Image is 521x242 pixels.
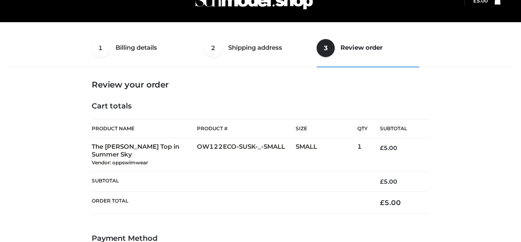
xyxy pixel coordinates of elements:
td: The [PERSON_NAME] Top in Summer Sky [92,138,197,171]
small: Vendor: oppswimwear [92,159,148,166]
th: Subtotal [368,120,429,138]
bdi: 5.00 [380,144,397,152]
span: £ [380,178,384,185]
th: Qty [357,119,368,138]
th: Order Total [92,191,368,213]
h4: Cart totals [92,102,429,111]
th: Size [296,120,353,138]
bdi: 5.00 [380,198,401,207]
span: £ [380,198,384,207]
span: £ [380,144,384,152]
td: SMALL [296,138,357,171]
td: 1 [357,138,368,171]
h3: Review your order [92,80,429,90]
bdi: 5.00 [380,178,397,185]
th: Product Name [92,119,197,138]
th: Subtotal [92,171,368,191]
th: Product # [197,119,296,138]
td: OW122ECO-SUSK-_-SMALL [197,138,296,171]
